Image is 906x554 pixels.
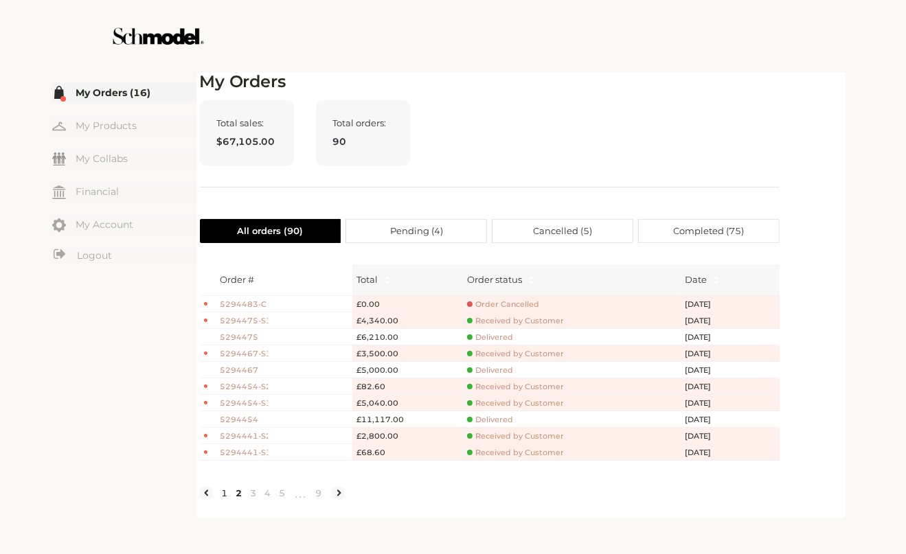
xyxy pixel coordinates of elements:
[261,487,275,499] a: 4
[685,299,726,310] span: [DATE]
[685,365,726,376] span: [DATE]
[52,214,196,234] a: My Account
[467,382,564,392] span: Received by Customer
[685,332,726,343] span: [DATE]
[467,398,564,408] span: Received by Customer
[528,274,535,281] span: caret-up
[352,444,463,461] td: £68.60
[290,482,312,504] li: Next 5 Pages
[312,487,326,499] a: 9
[467,448,564,458] span: Received by Customer
[52,82,196,102] a: My Orders (16)
[52,86,66,100] img: my-order.svg
[352,362,463,378] td: £5,000.00
[352,312,463,329] td: £4,340.00
[220,447,269,459] span: 5294441-S1
[685,447,726,459] span: [DATE]
[52,247,196,264] a: Logout
[220,414,269,426] span: 5294454
[467,365,513,376] span: Delivered
[220,365,269,376] span: 5294467
[528,279,535,286] span: caret-down
[220,315,269,327] span: 5294475-S1
[220,397,269,409] span: 5294454-S1
[220,381,269,393] span: 5294454-S2
[352,329,463,345] td: £6,210.00
[712,279,720,286] span: caret-down
[352,411,463,428] td: £11,117.00
[52,82,196,266] div: Menu
[685,397,726,409] span: [DATE]
[467,273,522,286] div: Order status
[533,220,592,242] span: Cancelled ( 5 )
[467,332,513,343] span: Delivered
[467,316,564,326] span: Received by Customer
[685,273,707,286] span: Date
[467,415,513,425] span: Delivered
[467,349,564,359] span: Received by Customer
[467,431,564,441] span: Received by Customer
[685,381,726,393] span: [DATE]
[352,378,463,395] td: £82.60
[220,332,269,343] span: 5294475
[352,296,463,312] td: £0.00
[673,220,744,242] span: Completed ( 75 )
[200,487,212,499] li: Previous Page
[52,148,196,168] a: My Collabs
[685,348,726,360] span: [DATE]
[220,430,269,442] span: 5294441-S2
[220,299,269,310] span: 5294483-C
[333,134,393,149] span: 90
[275,487,290,499] a: 5
[290,485,312,502] span: •••
[237,220,303,242] span: All orders ( 90 )
[390,220,443,242] span: Pending ( 4 )
[220,348,269,360] span: 5294467-S1
[232,487,247,499] a: 2
[217,134,277,149] span: $67,105.00
[333,117,393,128] span: Total orders:
[200,72,780,92] h2: My Orders
[383,274,391,281] span: caret-up
[352,428,463,444] td: £2,800.00
[52,218,66,232] img: my-account.svg
[685,414,726,426] span: [DATE]
[352,345,463,362] td: £3,500.00
[712,274,720,281] span: caret-up
[685,430,726,442] span: [DATE]
[332,487,344,499] li: Next Page
[52,185,66,199] img: my-financial.svg
[218,487,232,499] a: 1
[247,487,261,499] a: 3
[52,152,66,165] img: my-friends.svg
[217,117,277,128] span: Total sales:
[52,119,66,133] img: my-hanger.svg
[467,299,539,310] span: Order Cancelled
[216,264,353,296] th: Order #
[352,395,463,411] td: £5,040.00
[52,115,196,135] a: My Products
[383,279,391,286] span: caret-down
[685,315,726,327] span: [DATE]
[52,181,196,201] a: Financial
[356,273,378,286] span: Total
